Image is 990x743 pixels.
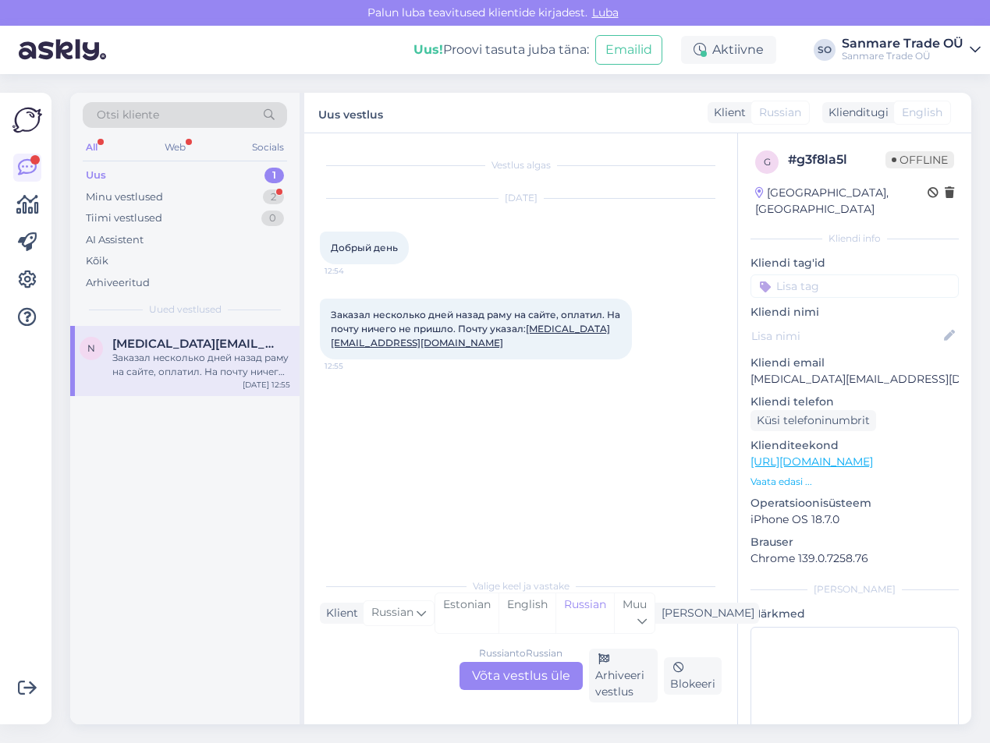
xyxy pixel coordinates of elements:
[759,104,801,121] span: Russian
[750,511,959,528] p: iPhone OS 18.7.0
[885,151,954,168] span: Offline
[902,104,942,121] span: English
[750,455,873,469] a: [URL][DOMAIN_NAME]
[86,168,106,183] div: Uus
[842,37,981,62] a: Sanmare Trade OÜSanmare Trade OÜ
[842,37,963,50] div: Sanmare Trade OÜ
[320,605,358,621] div: Klient
[263,189,284,205] div: 2
[595,35,662,65] button: Emailid
[371,604,413,621] span: Russian
[750,304,959,320] p: Kliendi nimi
[750,606,959,622] p: Märkmed
[86,275,150,291] div: Arhiveeritud
[814,39,836,61] div: SO
[83,137,101,157] div: All
[751,327,941,345] input: Lisa nimi
[750,355,959,371] p: Kliendi email
[822,104,889,121] div: Klienditugi
[750,410,876,431] div: Küsi telefoninumbrit
[243,379,290,391] div: [DATE] 12:55
[589,649,658,702] div: Arhiveeri vestlus
[750,534,959,550] p: Brauser
[764,156,771,168] span: g
[413,41,589,59] div: Proovi tasuta juba täna:
[750,274,959,298] input: Lisa tag
[555,593,614,633] div: Russian
[87,342,95,354] span: n
[86,211,162,226] div: Tiimi vestlused
[320,579,722,593] div: Valige keel ja vastake
[479,646,562,660] div: Russian to Russian
[750,550,959,567] p: Chrome 139.0.7258.76
[750,495,959,511] p: Operatsioonisüsteem
[750,394,959,410] p: Kliendi telefon
[708,104,746,121] div: Klient
[750,255,959,271] p: Kliendi tag'id
[623,597,647,611] span: Muu
[331,242,398,253] span: Добрый день
[86,232,144,248] div: AI Assistent
[750,437,959,454] p: Klienditeekond
[261,211,284,226] div: 0
[161,137,189,157] div: Web
[86,253,108,269] div: Kõik
[320,158,722,172] div: Vestlus algas
[842,50,963,62] div: Sanmare Trade OÜ
[750,475,959,489] p: Vaata edasi ...
[149,303,222,317] span: Uued vestlused
[331,309,623,349] span: Заказал несколько дней назад раму на сайте, оплатил. На почту ничего не пришло. Почту указал:
[587,5,623,19] span: Luba
[788,150,885,169] div: # g3f8la5l
[320,191,722,205] div: [DATE]
[12,105,42,135] img: Askly Logo
[318,102,383,123] label: Uus vestlus
[750,582,959,596] div: [PERSON_NAME]
[325,360,383,372] span: 12:55
[413,42,443,57] b: Uus!
[264,168,284,183] div: 1
[750,232,959,246] div: Kliendi info
[325,265,383,277] span: 12:54
[86,189,163,205] div: Minu vestlused
[112,337,275,351] span: nikita.sharanin@outlook.com
[112,351,290,379] div: Заказал несколько дней назад раму на сайте, оплатил. На почту ничего не пришло. Почту указал: [ME...
[655,605,754,621] div: [PERSON_NAME]
[97,107,159,123] span: Otsi kliente
[499,593,555,633] div: English
[664,657,722,695] div: Blokeeri
[750,371,959,387] p: [MEDICAL_DATA][EMAIL_ADDRESS][DOMAIN_NAME]
[681,36,776,64] div: Aktiivne
[755,185,928,218] div: [GEOGRAPHIC_DATA], [GEOGRAPHIC_DATA]
[249,137,287,157] div: Socials
[435,593,499,633] div: Estonian
[460,662,583,690] div: Võta vestlus üle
